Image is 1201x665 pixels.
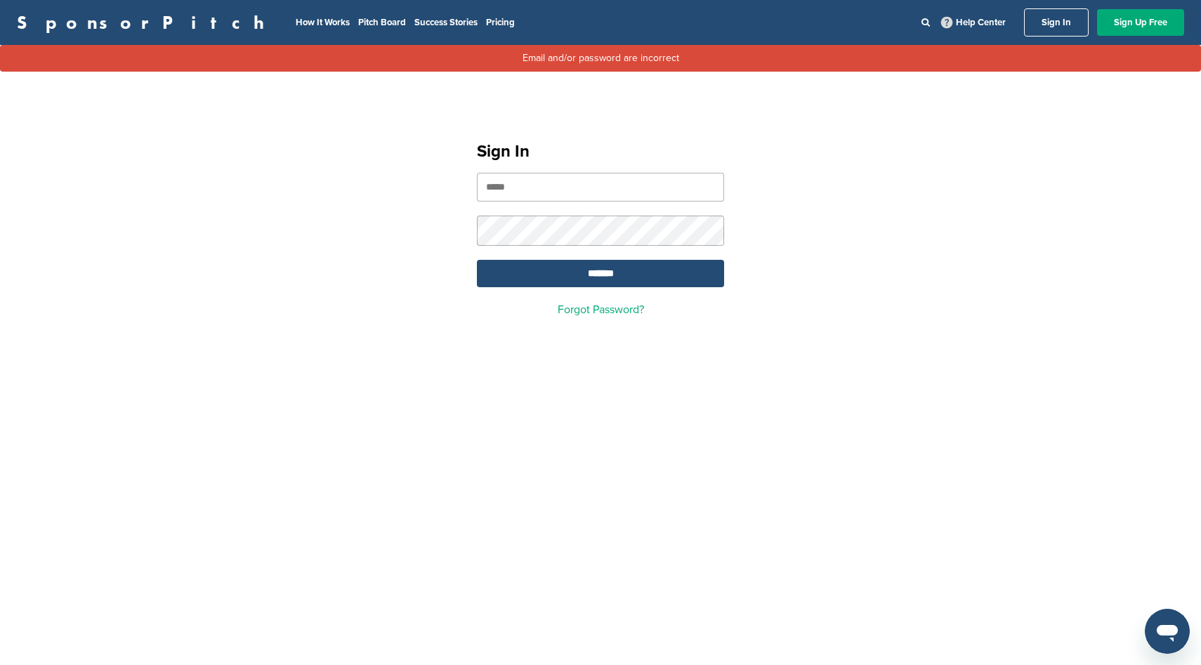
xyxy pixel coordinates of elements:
[1097,9,1184,36] a: Sign Up Free
[296,17,350,28] a: How It Works
[486,17,515,28] a: Pricing
[938,14,1009,31] a: Help Center
[1145,609,1190,654] iframe: Button to launch messaging window
[414,17,478,28] a: Success Stories
[1024,8,1089,37] a: Sign In
[17,13,273,32] a: SponsorPitch
[477,139,724,164] h1: Sign In
[558,303,644,317] a: Forgot Password?
[358,17,406,28] a: Pitch Board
